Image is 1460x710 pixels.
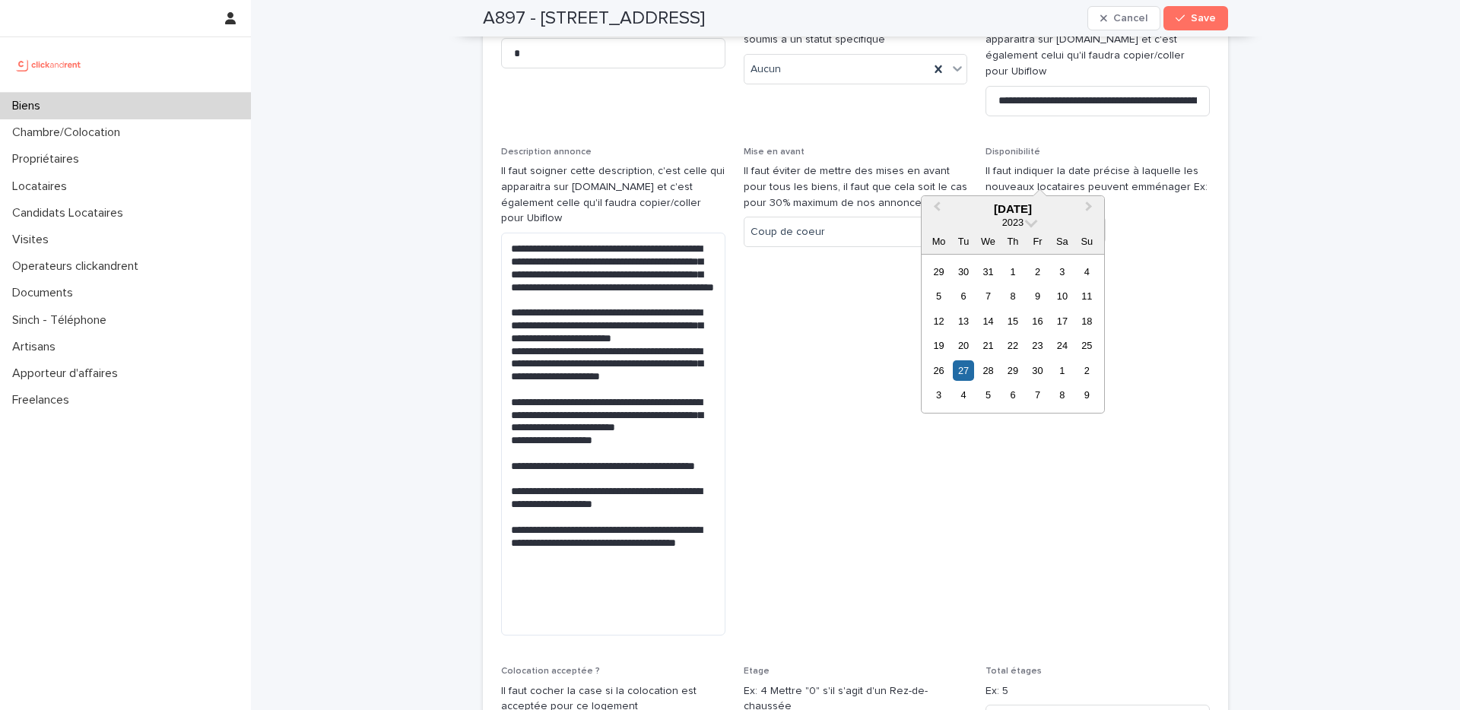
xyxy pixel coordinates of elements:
p: Candidats Locataires [6,206,135,220]
p: Propriétaires [6,152,91,166]
div: Choose Saturday, 1 July 2023 [1052,360,1072,381]
div: Choose Wednesday, 21 June 2023 [978,335,998,356]
div: Choose Saturday, 3 June 2023 [1052,261,1072,282]
span: Etage [744,667,770,676]
div: Choose Saturday, 10 June 2023 [1052,286,1072,306]
div: Choose Sunday, 11 June 2023 [1077,286,1097,306]
div: Choose Thursday, 6 July 2023 [1002,385,1023,405]
div: Mo [928,231,949,252]
div: Choose Monday, 29 May 2023 [928,261,949,282]
div: Choose Thursday, 29 June 2023 [1002,360,1023,381]
div: Choose Saturday, 8 July 2023 [1052,385,1072,405]
div: Choose Wednesday, 7 June 2023 [978,286,998,306]
p: Freelances [6,393,81,407]
div: Choose Monday, 3 July 2023 [928,385,949,405]
h2: A897 - [STREET_ADDRESS] [483,8,705,30]
div: Choose Sunday, 9 July 2023 [1077,385,1097,405]
div: Choose Monday, 5 June 2023 [928,286,949,306]
p: Il faut soigner ce titre, c'est celui qui apparaitra sur [DOMAIN_NAME] et c'est également celui q... [985,16,1210,79]
div: Choose Sunday, 2 July 2023 [1077,360,1097,381]
div: Choose Tuesday, 27 June 2023 [953,360,973,381]
p: Sinch - Téléphone [6,313,119,328]
span: 2023 [1002,217,1024,228]
div: Choose Wednesday, 5 July 2023 [978,385,998,405]
p: Il faut indiquer la date précise à laquelle les nouveaux locataires peuvent emménager Ex: 13 mars... [985,163,1210,211]
p: Locataires [6,179,79,194]
button: Next Month [1078,198,1103,222]
span: Save [1191,13,1216,24]
div: Choose Saturday, 17 June 2023 [1052,311,1072,331]
div: Choose Thursday, 1 June 2023 [1002,261,1023,282]
div: Choose Tuesday, 4 July 2023 [953,385,973,405]
div: [DATE] [922,202,1104,216]
div: Choose Wednesday, 14 June 2023 [978,311,998,331]
div: Choose Friday, 23 June 2023 [1027,335,1048,356]
div: Choose Tuesday, 30 May 2023 [953,261,973,282]
p: Ex: 5 [985,683,1210,699]
div: Choose Friday, 7 July 2023 [1027,385,1048,405]
p: Documents [6,286,85,300]
p: Biens [6,99,52,113]
div: Fr [1027,231,1048,252]
span: Disponibilité [985,147,1040,157]
div: Choose Friday, 16 June 2023 [1027,311,1048,331]
div: Tu [953,231,973,252]
div: Choose Wednesday, 31 May 2023 [978,261,998,282]
div: month 2023-06 [926,259,1099,407]
p: Artisans [6,340,68,354]
div: Choose Thursday, 22 June 2023 [1002,335,1023,356]
div: Choose Sunday, 18 June 2023 [1077,311,1097,331]
span: Aucun [751,62,781,78]
button: Save [1163,6,1228,30]
div: Sa [1052,231,1072,252]
span: Description annonce [501,147,592,157]
p: Il faut soigner cette description, c'est celle qui apparaitra sur [DOMAIN_NAME] et c'est égalemen... [501,163,725,227]
div: We [978,231,998,252]
span: Colocation acceptée ? [501,667,600,676]
div: Choose Tuesday, 20 June 2023 [953,335,973,356]
div: Choose Friday, 9 June 2023 [1027,286,1048,306]
div: Choose Wednesday, 28 June 2023 [978,360,998,381]
p: Il faut éviter de mettre des mises en avant pour tous les biens, il faut que cela soit le cas pou... [744,163,968,211]
div: Choose Sunday, 25 June 2023 [1077,335,1097,356]
button: Cancel [1087,6,1160,30]
span: Coup de coeur [751,224,825,240]
p: Visites [6,233,61,247]
div: Choose Monday, 19 June 2023 [928,335,949,356]
img: UCB0brd3T0yccxBKYDjQ [12,49,86,80]
span: Total étages [985,667,1042,676]
div: Choose Monday, 26 June 2023 [928,360,949,381]
p: Chambre/Colocation [6,125,132,140]
div: Su [1077,231,1097,252]
div: Choose Saturday, 24 June 2023 [1052,335,1072,356]
p: Operateurs clickandrent [6,259,151,274]
div: Choose Tuesday, 6 June 2023 [953,286,973,306]
div: Choose Friday, 2 June 2023 [1027,261,1048,282]
div: Th [1002,231,1023,252]
div: Choose Thursday, 8 June 2023 [1002,286,1023,306]
button: Previous Month [923,198,947,222]
div: Choose Monday, 12 June 2023 [928,311,949,331]
div: Choose Friday, 30 June 2023 [1027,360,1048,381]
span: Cancel [1113,13,1147,24]
p: Apporteur d'affaires [6,366,130,381]
div: Choose Thursday, 15 June 2023 [1002,311,1023,331]
div: Choose Tuesday, 13 June 2023 [953,311,973,331]
span: Mise en avant [744,147,805,157]
div: Choose Sunday, 4 June 2023 [1077,261,1097,282]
